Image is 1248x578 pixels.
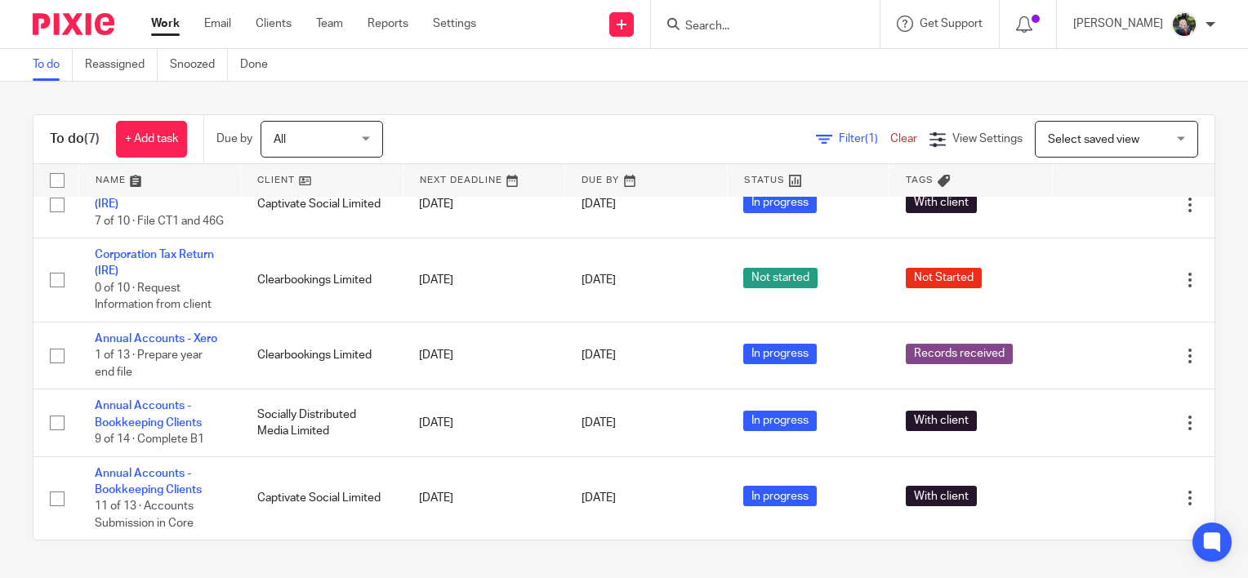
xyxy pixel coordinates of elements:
[582,198,616,210] span: [DATE]
[95,400,202,428] a: Annual Accounts - Bookkeeping Clients
[890,133,917,144] a: Clear
[743,193,817,213] span: In progress
[582,492,616,504] span: [DATE]
[403,456,565,540] td: [DATE]
[116,121,187,158] a: + Add task
[204,16,231,32] a: Email
[95,468,202,496] a: Annual Accounts - Bookkeeping Clients
[95,433,204,445] span: 9 of 14 · Complete B1
[1171,11,1197,38] img: Jade.jpeg
[316,16,343,32] a: Team
[95,216,224,227] span: 7 of 10 · File CT1 and 46G
[33,13,114,35] img: Pixie
[906,268,982,288] span: Not Started
[952,133,1023,144] span: View Settings
[1073,16,1163,32] p: [PERSON_NAME]
[216,131,252,147] p: Due by
[95,349,203,378] span: 1 of 13 · Prepare year end file
[906,193,977,213] span: With client
[906,411,977,431] span: With client
[906,344,1013,364] span: Records received
[1048,134,1139,145] span: Select saved view
[241,238,403,322] td: Clearbookings Limited
[743,268,818,288] span: Not started
[241,322,403,389] td: Clearbookings Limited
[582,350,616,362] span: [DATE]
[743,411,817,431] span: In progress
[403,389,565,456] td: [DATE]
[240,49,280,81] a: Done
[920,18,983,29] span: Get Support
[865,133,878,144] span: (1)
[170,49,228,81] a: Snoozed
[33,49,73,81] a: To do
[241,456,403,540] td: Captivate Social Limited
[85,49,158,81] a: Reassigned
[906,176,934,185] span: Tags
[256,16,292,32] a: Clients
[403,322,565,389] td: [DATE]
[274,134,286,145] span: All
[95,333,217,345] a: Annual Accounts - Xero
[403,238,565,322] td: [DATE]
[241,389,403,456] td: Socially Distributed Media Limited
[684,20,831,34] input: Search
[839,133,890,144] span: Filter
[582,417,616,429] span: [DATE]
[95,282,212,311] span: 0 of 10 · Request Information from client
[582,274,616,286] span: [DATE]
[906,486,977,506] span: With client
[743,344,817,364] span: In progress
[433,16,476,32] a: Settings
[50,131,100,148] h1: To do
[368,16,408,32] a: Reports
[743,486,817,506] span: In progress
[84,132,100,145] span: (7)
[241,171,403,238] td: Captivate Social Limited
[403,171,565,238] td: [DATE]
[95,500,194,529] span: 11 of 13 · Accounts Submission in Core
[151,16,180,32] a: Work
[95,249,214,277] a: Corporation Tax Return (IRE)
